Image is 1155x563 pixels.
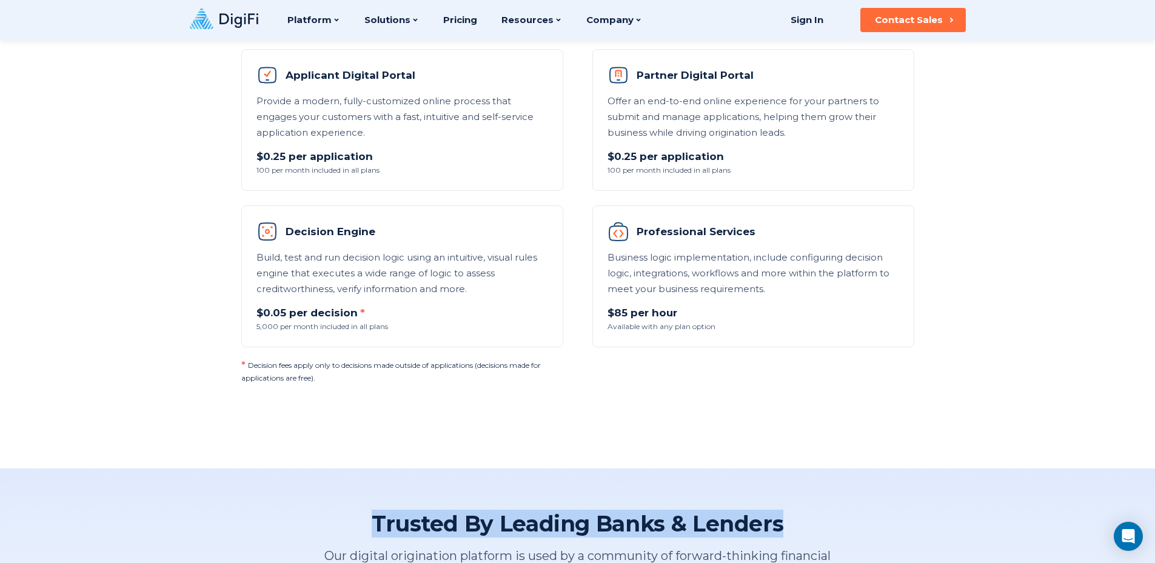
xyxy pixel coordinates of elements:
[19,19,29,29] img: logo_orange.svg
[46,72,109,79] div: Domain Overview
[608,321,899,332] span: Available with any plan option
[776,8,839,32] a: Sign In
[608,250,899,297] p: Business logic implementation, include configuring decision logic, integrations, workflows and mo...
[256,250,548,297] p: Build, test and run decision logic using an intuitive, visual rules engine that executes a wide r...
[314,510,842,538] h2: Trusted By Leading Banks & Lenders
[19,32,29,41] img: website_grey.svg
[256,148,548,165] p: $0.25 per application
[256,304,548,321] p: $0.05 per decision
[608,93,899,141] p: Offer an end-to-end online experience for your partners to submit and manage applications, helpin...
[34,19,59,29] div: v 4.0.25
[121,70,130,80] img: tab_keywords_by_traffic_grey.svg
[608,165,899,176] span: 100 per month included in all plans
[241,357,578,384] p: Decision fees apply only to decisions made outside of applications (decisions made for applicatio...
[608,221,899,242] h3: Professional Services
[33,70,42,80] img: tab_domain_overview_orange.svg
[256,64,548,86] h3: Applicant Digital Portal
[608,64,899,86] h3: Partner Digital Portal
[608,304,899,321] p: $85 per hour
[256,221,548,242] h3: Decision Engine
[1114,522,1143,551] div: Open Intercom Messenger
[875,14,943,26] div: Contact Sales
[32,32,133,41] div: Domain: [DOMAIN_NAME]
[256,165,548,176] span: 100 per month included in all plans
[860,8,966,32] button: Contact Sales
[134,72,204,79] div: Keywords by Traffic
[608,148,899,165] p: $0.25 per application
[256,93,548,141] p: Provide a modern, fully-customized online process that engages your customers with a fast, intuit...
[256,321,548,332] span: 5,000 per month included in all plans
